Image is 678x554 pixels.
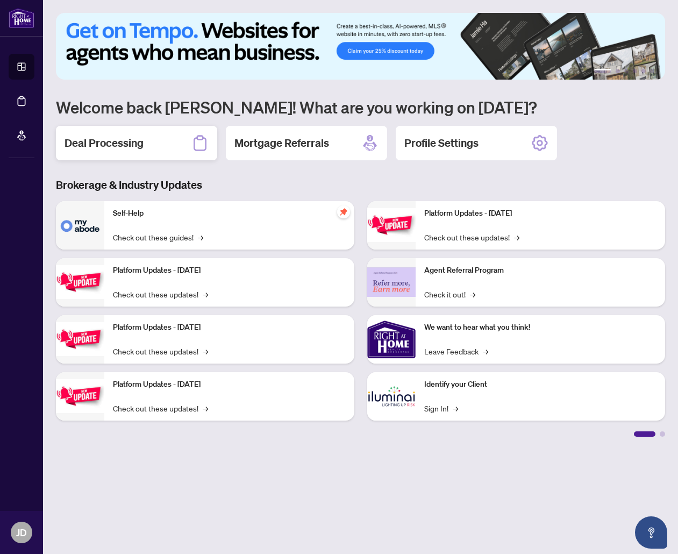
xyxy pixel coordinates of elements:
[113,231,203,243] a: Check out these guides!→
[594,69,611,73] button: 1
[16,525,27,540] span: JD
[367,372,416,421] img: Identify your Client
[337,205,350,218] span: pushpin
[113,345,208,357] a: Check out these updates!→
[470,288,475,300] span: →
[424,402,458,414] a: Sign In!→
[424,208,657,219] p: Platform Updates - [DATE]
[453,402,458,414] span: →
[113,322,346,333] p: Platform Updates - [DATE]
[367,208,416,242] img: Platform Updates - June 23, 2025
[633,69,637,73] button: 4
[56,97,665,117] h1: Welcome back [PERSON_NAME]! What are you working on [DATE]?
[9,8,34,28] img: logo
[424,231,519,243] a: Check out these updates!→
[424,379,657,390] p: Identify your Client
[198,231,203,243] span: →
[113,402,208,414] a: Check out these updates!→
[56,177,665,193] h3: Brokerage & Industry Updates
[367,315,416,364] img: We want to hear what you think!
[56,201,104,250] img: Self-Help
[113,265,346,276] p: Platform Updates - [DATE]
[56,322,104,356] img: Platform Updates - July 21, 2025
[113,379,346,390] p: Platform Updates - [DATE]
[635,516,667,549] button: Open asap
[514,231,519,243] span: →
[624,69,629,73] button: 3
[367,267,416,297] img: Agent Referral Program
[203,402,208,414] span: →
[234,136,329,151] h2: Mortgage Referrals
[113,288,208,300] a: Check out these updates!→
[203,288,208,300] span: →
[65,136,144,151] h2: Deal Processing
[424,322,657,333] p: We want to hear what you think!
[404,136,479,151] h2: Profile Settings
[56,379,104,413] img: Platform Updates - July 8, 2025
[113,208,346,219] p: Self-Help
[203,345,208,357] span: →
[424,288,475,300] a: Check it out!→
[650,69,654,73] button: 6
[56,13,665,80] img: Slide 0
[641,69,646,73] button: 5
[424,265,657,276] p: Agent Referral Program
[483,345,488,357] span: →
[424,345,488,357] a: Leave Feedback→
[616,69,620,73] button: 2
[56,265,104,299] img: Platform Updates - September 16, 2025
